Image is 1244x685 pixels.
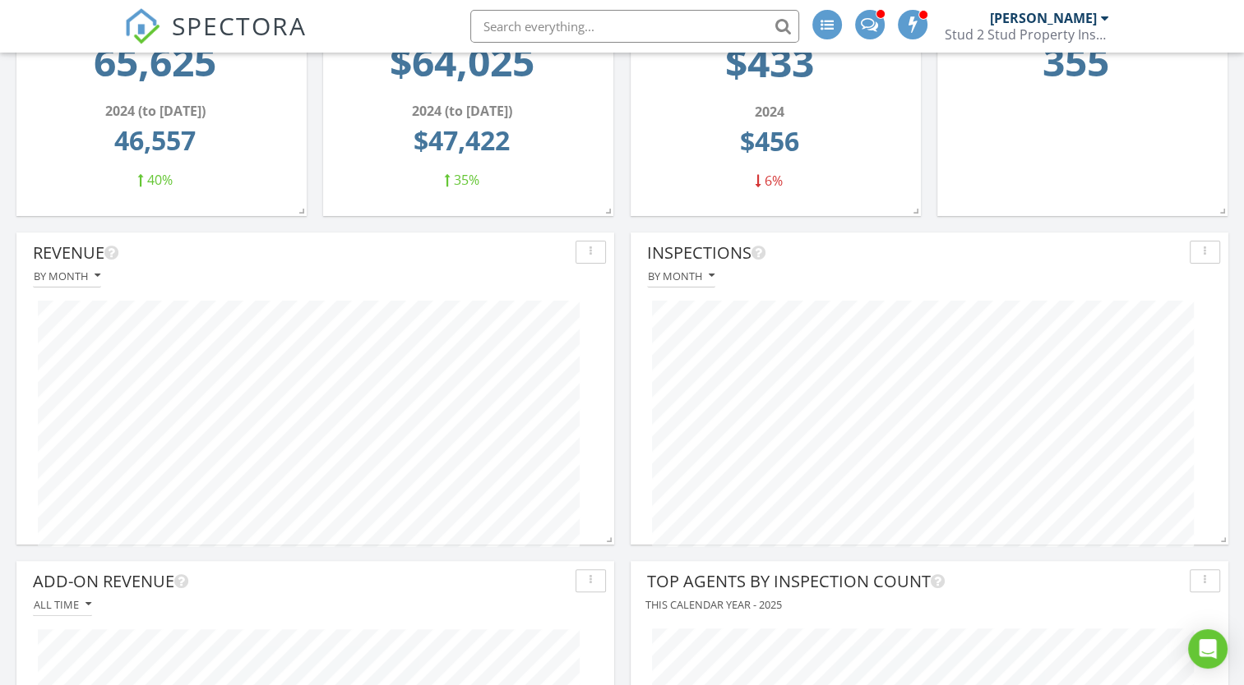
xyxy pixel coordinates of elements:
[652,33,886,102] td: 432.87
[652,122,886,171] td: 456.28
[454,171,479,189] span: 35%
[33,265,101,287] button: By month
[470,10,799,43] input: Search everything...
[172,8,307,43] span: SPECTORA
[124,8,160,44] img: The Best Home Inspection Software - Spectora
[38,101,272,121] div: 2024 (to [DATE])
[147,171,173,189] span: 40%
[990,10,1097,26] div: [PERSON_NAME]
[648,270,714,282] div: By month
[345,121,579,170] td: 47421.69
[38,32,272,101] td: 65624.8
[33,241,569,265] div: Revenue
[765,172,783,190] span: 6%
[33,569,569,594] div: Add-On Revenue
[38,121,272,170] td: 46556.69
[959,32,1193,101] td: 355
[647,569,1183,594] div: Top Agents by Inspection Count
[647,265,715,287] button: By month
[652,102,886,122] div: 2024
[34,270,100,282] div: By month
[647,241,1183,265] div: Inspections
[124,22,307,57] a: SPECTORA
[33,594,92,616] button: All time
[1188,629,1228,669] div: Open Intercom Messenger
[345,101,579,121] div: 2024 (to [DATE])
[945,26,1109,43] div: Stud 2 Stud Property Inspections LLC
[34,599,91,610] div: All time
[345,32,579,101] td: 64024.8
